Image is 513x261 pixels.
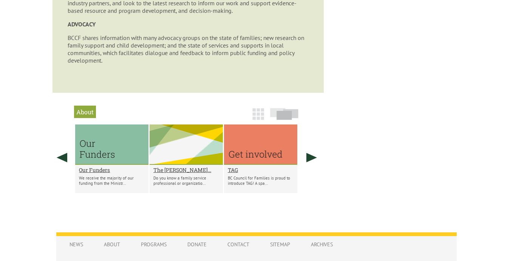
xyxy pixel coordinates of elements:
[153,166,219,173] a: The [PERSON_NAME]...
[180,237,214,252] a: Donate
[250,112,266,124] a: Grid View
[224,124,297,193] li: TAG
[220,237,257,252] a: Contact
[228,175,294,186] p: BC Council for Families is proud to introduce TAG! A spa...
[153,175,219,186] p: Do you know a family service professional or organizatio...
[68,34,309,64] p: BCCF shares information with many advocacy groups on the state of families; new research on famil...
[96,237,128,252] a: About
[75,124,148,193] li: Our Funders
[62,237,91,252] a: News
[133,237,174,252] a: Programs
[252,108,264,120] img: grid-icon.png
[79,166,145,173] a: Our Funders
[268,112,301,124] a: Slide View
[303,237,340,252] a: Archives
[150,124,223,193] li: The CAROL MATUSICKY Distinguished Service to Families Award
[263,237,298,252] a: Sitemap
[74,106,96,118] h2: About
[79,175,145,186] p: We receive the majority of our funding from the Ministr...
[68,20,96,28] strong: ADVOCACY
[228,166,294,173] a: TAG
[270,108,298,120] img: slide-icon.png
